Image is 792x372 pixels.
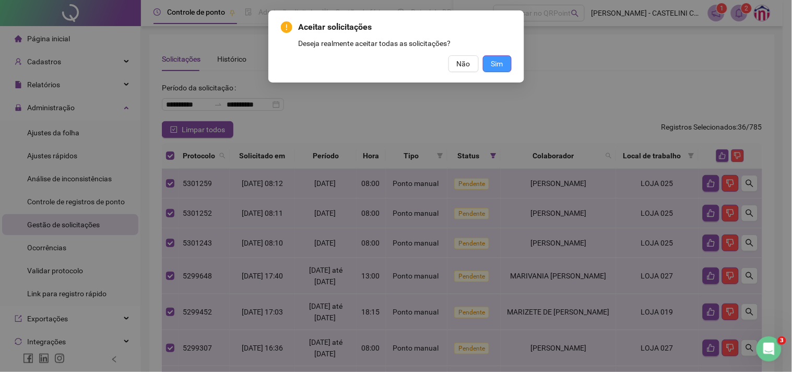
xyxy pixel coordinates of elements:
button: Não [448,55,479,72]
span: Aceitar solicitações [299,21,512,33]
span: exclamation-circle [281,21,292,33]
span: Não [457,58,470,69]
span: 3 [778,336,786,345]
div: Deseja realmente aceitar todas as solicitações? [299,38,512,49]
iframe: Intercom live chat [756,336,782,362]
button: Sim [483,55,512,72]
span: Sim [491,58,503,69]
